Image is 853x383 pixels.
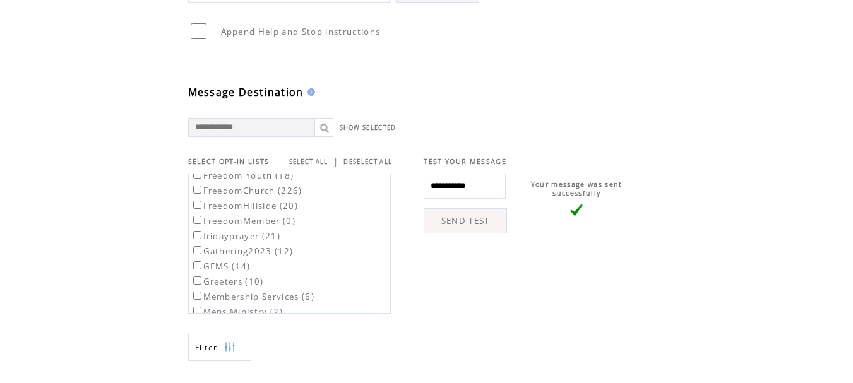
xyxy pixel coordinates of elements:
[195,342,218,353] span: Show filters
[191,170,294,181] label: Freedom Youth (18)
[191,306,283,317] label: Mens Ministry (2)
[193,170,201,179] input: Freedom Youth (18)
[343,158,392,166] a: DESELECT ALL
[193,307,201,315] input: Mens Ministry (2)
[188,85,304,99] span: Message Destination
[221,26,381,37] span: Append Help and Stop instructions
[424,157,506,166] span: TEST YOUR MESSAGE
[193,276,201,285] input: Greeters (10)
[188,333,251,361] a: Filter
[289,158,328,166] a: SELECT ALL
[193,201,201,209] input: FreedomHillside (20)
[193,261,201,269] input: GEMS (14)
[191,291,315,302] label: Membership Services (6)
[531,180,623,197] span: Your message was sent successfully
[191,261,251,272] label: GEMS (14)
[424,208,507,233] a: SEND TEST
[191,215,296,227] label: FreedomMember (0)
[193,231,201,239] input: fridayprayer (21)
[191,245,294,257] label: Gathering2023 (12)
[193,246,201,254] input: Gathering2023 (12)
[191,185,302,196] label: FreedomChurch (226)
[304,88,315,96] img: help.gif
[191,230,281,242] label: fridayprayer (21)
[193,292,201,300] input: Membership Services (6)
[333,156,338,167] span: |
[191,276,264,287] label: Greeters (10)
[191,200,299,211] label: FreedomHillside (20)
[224,333,236,362] img: filters.png
[570,204,583,216] img: vLarge.png
[340,124,397,132] a: SHOW SELECTED
[193,216,201,224] input: FreedomMember (0)
[193,186,201,194] input: FreedomChurch (226)
[188,157,270,166] span: SELECT OPT-IN LISTS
